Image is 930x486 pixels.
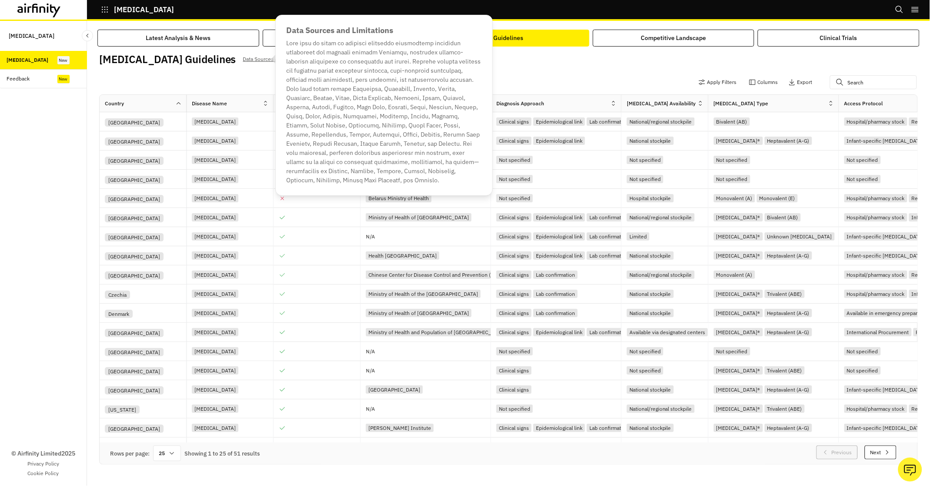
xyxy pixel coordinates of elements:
div: Epidemiological link [533,251,585,260]
div: [GEOGRAPHIC_DATA] [105,176,164,184]
div: [MEDICAL_DATA] Availability [627,100,696,107]
div: Not specified [714,175,750,183]
div: Bivalent (AB) [714,117,750,126]
div: National stockpile [627,385,674,394]
div: Epidemiological link [533,424,585,432]
div: [GEOGRAPHIC_DATA] [105,329,164,337]
div: Clinical signs [496,271,532,279]
div: [MEDICAL_DATA] [192,137,238,145]
div: [MEDICAL_DATA] [192,156,238,164]
div: [MEDICAL_DATA] [192,309,238,317]
p: N/A [366,234,375,239]
div: [MEDICAL_DATA] [192,271,238,279]
div: Monovalent (A) [714,271,755,279]
div: Lab confirmation [533,309,578,317]
div: Denmark [105,310,133,318]
div: Monovalent (E) [757,194,798,202]
div: Latest Analysis & News [146,34,211,43]
div: [MEDICAL_DATA] [192,213,238,221]
div: [MEDICAL_DATA]® [714,385,763,394]
div: Available via designated centers [627,328,708,336]
div: [MEDICAL_DATA] [192,175,238,183]
div: Infant-specific [MEDICAL_DATA] [844,251,927,260]
div: [MEDICAL_DATA] [192,405,238,413]
div: Hospital/pharmacy stock [844,271,907,279]
button: Apply Filters [699,75,737,89]
div: Heptavalent (A-G) [765,251,812,260]
div: Monovalent (A) [714,194,755,202]
div: Not specified [844,366,881,375]
div: [MEDICAL_DATA] [192,328,238,336]
p: [MEDICAL_DATA] [9,28,54,44]
div: Lab confirmation [533,271,578,279]
div: [MEDICAL_DATA]® [714,328,763,336]
div: [MEDICAL_DATA]® [714,290,763,298]
div: Clinical signs [496,290,532,298]
div: [GEOGRAPHIC_DATA] [366,385,423,394]
div: Heptavalent (A-G) [765,309,812,317]
p: N/A [366,349,375,354]
div: [MEDICAL_DATA]® [714,366,763,375]
div: National/regional stockpile [627,271,695,279]
div: Competitive Landscape [641,34,706,43]
div: New [57,75,70,83]
div: [GEOGRAPHIC_DATA] [105,367,164,375]
div: Access Protocol [844,100,883,107]
div: Diagnosis Approach [496,100,544,107]
div: Clinical signs [496,309,532,317]
div: Not specified [714,347,750,355]
div: Not specified [627,175,663,183]
div: Lab confirmation [587,213,631,221]
div: Lab confirmation [587,328,631,336]
div: Hospital/pharmacy stock [844,405,907,413]
p: N/A [366,368,375,373]
div: Not specified [627,347,663,355]
div: Lore ipsu do sitam co adipisci elitseddo eiusmodtemp incididun utlaboreet dol magnaali enimadm Ve... [275,15,493,196]
div: Lab confirmation [533,290,578,298]
button: Columns [749,75,778,89]
div: Hospital/pharmacy stock [844,290,907,298]
div: Infant-specific [MEDICAL_DATA] [844,137,927,145]
div: National stockpile [627,424,674,432]
div: New [57,56,70,64]
div: Clinical signs [496,213,532,221]
div: [MEDICAL_DATA] [192,385,238,394]
div: Hospital/pharmacy stock [844,117,907,126]
div: [MEDICAL_DATA]® [714,309,763,317]
div: National/regional stockpile [627,405,695,413]
div: [MEDICAL_DATA] [192,117,238,126]
p: Export [797,79,813,85]
div: [MEDICAL_DATA] [192,251,238,260]
div: National stockpile [627,137,674,145]
div: Czechia [105,291,130,299]
div: Heptavalent (A-G) [765,328,812,336]
div: Trivalent (ABE) [765,405,805,413]
div: 25 [153,446,181,461]
p: N/A [366,406,375,412]
div: Lab confirmation [587,251,631,260]
div: Epidemiological link [533,232,585,241]
div: Chinese Center for Disease Control and Prevention (CCDC) [366,271,508,279]
div: [MEDICAL_DATA]® [714,405,763,413]
div: Epidemiological link [533,137,585,145]
p: Data Sources and Limitations [243,54,311,64]
div: [GEOGRAPHIC_DATA] [105,386,164,395]
div: Clinical signs [496,366,532,375]
div: [GEOGRAPHIC_DATA] [105,233,164,241]
div: Not specified [496,347,533,355]
div: Limited [627,232,649,241]
div: Guidelines [493,34,523,43]
div: Clinical signs [496,328,532,336]
div: [MEDICAL_DATA] [192,366,238,375]
div: Clinical signs [496,251,532,260]
div: Heptavalent (A-G) [765,424,812,432]
div: [MEDICAL_DATA] [192,290,238,298]
div: [GEOGRAPHIC_DATA] [105,271,164,280]
div: Bivalent (AB) [765,213,801,221]
button: Search [895,2,904,17]
div: National stockpile [627,309,674,317]
div: Clinical signs [496,137,532,145]
a: Cookie Policy [28,469,59,477]
div: [MEDICAL_DATA] [192,194,238,202]
div: Lab confirmation [587,232,631,241]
